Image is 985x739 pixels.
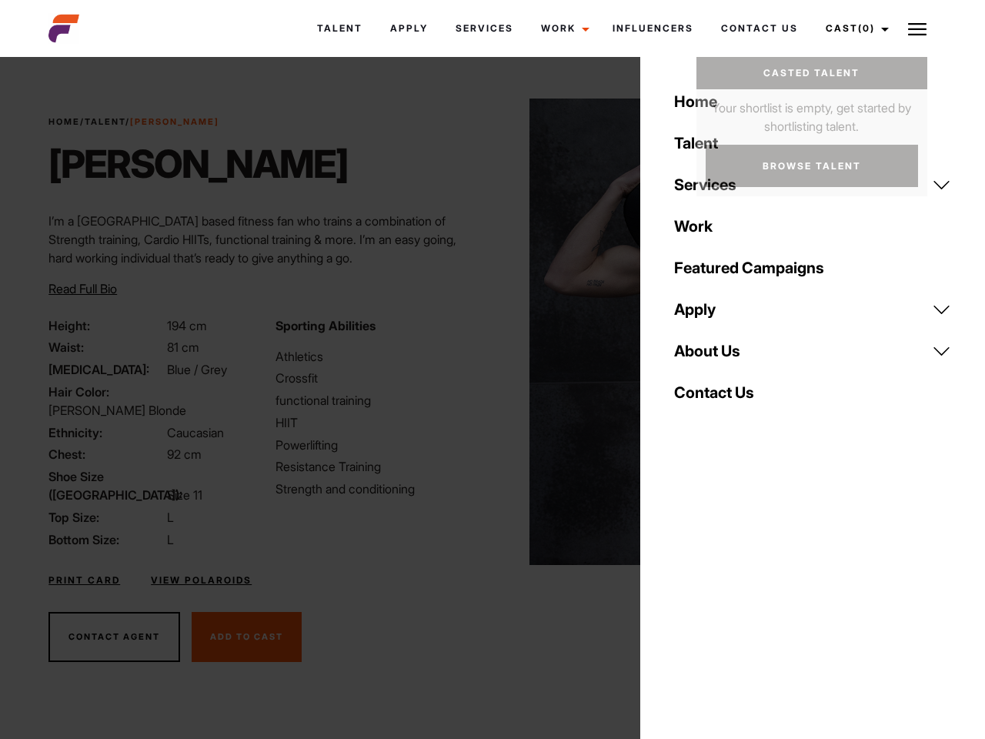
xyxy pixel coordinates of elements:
[376,8,442,49] a: Apply
[665,122,960,164] a: Talent
[210,631,283,642] span: Add To Cast
[167,339,199,355] span: 81 cm
[696,57,927,89] a: Casted Talent
[665,206,960,247] a: Work
[167,362,227,377] span: Blue / Grey
[665,330,960,372] a: About Us
[665,81,960,122] a: Home
[167,425,224,440] span: Caucasian
[599,8,707,49] a: Influencers
[48,445,164,463] span: Chest:
[48,383,164,401] span: Hair Color:
[665,372,960,413] a: Contact Us
[48,573,120,587] a: Print Card
[167,510,174,525] span: L
[167,318,207,333] span: 194 cm
[665,289,960,330] a: Apply
[192,612,302,663] button: Add To Cast
[275,391,483,410] li: functional training
[48,530,164,549] span: Bottom Size:
[275,457,483,476] li: Resistance Training
[85,116,125,127] a: Talent
[48,423,164,442] span: Ethnicity:
[167,446,202,462] span: 92 cm
[167,532,174,547] span: L
[48,338,164,356] span: Waist:
[48,360,164,379] span: [MEDICAL_DATA]:
[167,487,202,503] span: Size 11
[48,508,164,527] span: Top Size:
[275,369,483,387] li: Crossfit
[48,279,117,298] button: Read Full Bio
[48,281,117,296] span: Read Full Bio
[707,8,812,49] a: Contact Us
[48,141,348,187] h1: [PERSON_NAME]
[527,8,599,49] a: Work
[130,116,219,127] strong: [PERSON_NAME]
[665,164,960,206] a: Services
[48,115,219,129] span: / /
[908,20,927,38] img: Burger icon
[665,247,960,289] a: Featured Campaigns
[858,22,875,34] span: (0)
[48,212,483,267] p: I’m a [GEOGRAPHIC_DATA] based fitness fan who trains a combination of Strength training, Cardio H...
[303,8,376,49] a: Talent
[48,13,79,44] img: cropped-aefm-brand-fav-22-square.png
[275,480,483,498] li: Strength and conditioning
[48,316,164,335] span: Height:
[275,413,483,432] li: HIIT
[48,116,80,127] a: Home
[442,8,527,49] a: Services
[275,436,483,454] li: Powerlifting
[48,403,186,418] span: [PERSON_NAME] Blonde
[706,145,918,187] a: Browse Talent
[812,8,898,49] a: Cast(0)
[696,89,927,135] p: Your shortlist is empty, get started by shortlisting talent.
[275,318,376,333] strong: Sporting Abilities
[275,347,483,366] li: Athletics
[151,573,252,587] a: View Polaroids
[48,467,164,504] span: Shoe Size ([GEOGRAPHIC_DATA]):
[48,612,180,663] button: Contact Agent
